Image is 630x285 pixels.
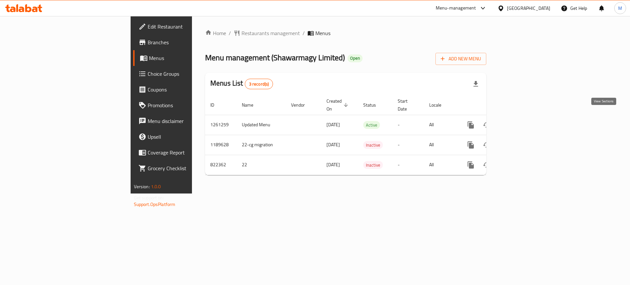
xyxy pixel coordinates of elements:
button: Add New Menu [435,53,486,65]
td: All [424,135,458,155]
a: Edit Restaurant [133,19,236,34]
span: Add New Menu [441,55,481,63]
span: Branches [148,38,231,46]
table: enhanced table [205,95,531,175]
li: / [303,29,305,37]
td: - [392,115,424,135]
span: Name [242,101,262,109]
th: Actions [458,95,531,115]
span: Locale [429,101,450,109]
span: Start Date [398,97,416,113]
a: Restaurants management [234,29,300,37]
button: Change Status [479,157,494,173]
div: [GEOGRAPHIC_DATA] [507,5,550,12]
button: Change Status [479,137,494,153]
td: All [424,115,458,135]
span: Created On [326,97,350,113]
a: Menus [133,50,236,66]
a: Branches [133,34,236,50]
span: 1.0.0 [151,182,161,191]
span: Edit Restaurant [148,23,231,31]
span: Grocery Checklist [148,164,231,172]
span: Promotions [148,101,231,109]
span: Coupons [148,86,231,93]
td: - [392,135,424,155]
a: Support.OpsPlatform [134,200,176,209]
span: 3 record(s) [245,81,273,87]
span: [DATE] [326,140,340,149]
a: Choice Groups [133,66,236,82]
span: [DATE] [326,160,340,169]
span: Active [363,121,380,129]
td: Updated Menu [237,115,286,135]
button: more [463,117,479,133]
span: Menu management ( Shawarmagy Limited ) [205,50,345,65]
span: Coverage Report [148,149,231,156]
a: Promotions [133,97,236,113]
nav: breadcrumb [205,29,486,37]
span: Version: [134,182,150,191]
h2: Menus List [210,78,273,89]
span: Upsell [148,133,231,141]
span: Inactive [363,161,383,169]
td: All [424,155,458,175]
span: [DATE] [326,120,340,129]
span: Status [363,101,385,109]
button: more [463,137,479,153]
td: 22 [237,155,286,175]
span: Vendor [291,101,313,109]
a: Coverage Report [133,145,236,160]
a: Grocery Checklist [133,160,236,176]
span: Menus [315,29,330,37]
span: Inactive [363,141,383,149]
a: Upsell [133,129,236,145]
button: Change Status [479,117,494,133]
span: ID [210,101,223,109]
span: Menu disclaimer [148,117,231,125]
td: 22-cg migration [237,135,286,155]
div: Export file [468,76,484,92]
span: Open [347,55,363,61]
button: more [463,157,479,173]
span: Choice Groups [148,70,231,78]
span: Menus [149,54,231,62]
a: Coupons [133,82,236,97]
div: Total records count [245,79,273,89]
span: Restaurants management [241,29,300,37]
span: Get support on: [134,193,164,202]
div: Menu-management [436,4,476,12]
div: Open [347,54,363,62]
a: Menu disclaimer [133,113,236,129]
span: M [618,5,622,12]
td: - [392,155,424,175]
